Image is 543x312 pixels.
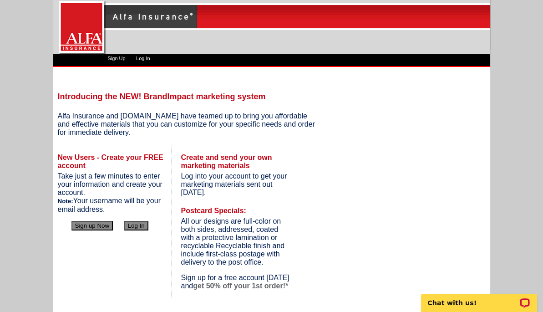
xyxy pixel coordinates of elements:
[71,221,113,230] button: Sign up Now
[58,93,320,105] h3: Introducing the NEW! BrandImpact marketing system
[108,56,126,61] a: Sign Up
[136,56,150,61] a: Log In
[181,172,290,197] p: Log into your account to get your marketing materials sent out [DATE].
[58,172,167,214] p: Take just a few minutes to enter your information and create your account. Your username will be ...
[58,198,73,205] small: Note:
[58,153,167,170] h4: New Users - Create your FREE account
[193,282,288,290] strong: get 50% off your 1st order!*
[124,221,148,230] button: Log In
[181,217,290,266] p: All our designs are full-color on both sides, addressed, coated with a protective lamination or r...
[58,112,320,137] p: Alfa Insurance and [DOMAIN_NAME] have teamed up to bring you affordable and effective materials t...
[181,207,290,215] h4: Postcard Specials:
[415,283,543,312] iframe: LiveChat chat widget
[181,274,290,290] p: Sign up for a free account [DATE] and
[181,153,290,170] h4: Create and send your own marketing materials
